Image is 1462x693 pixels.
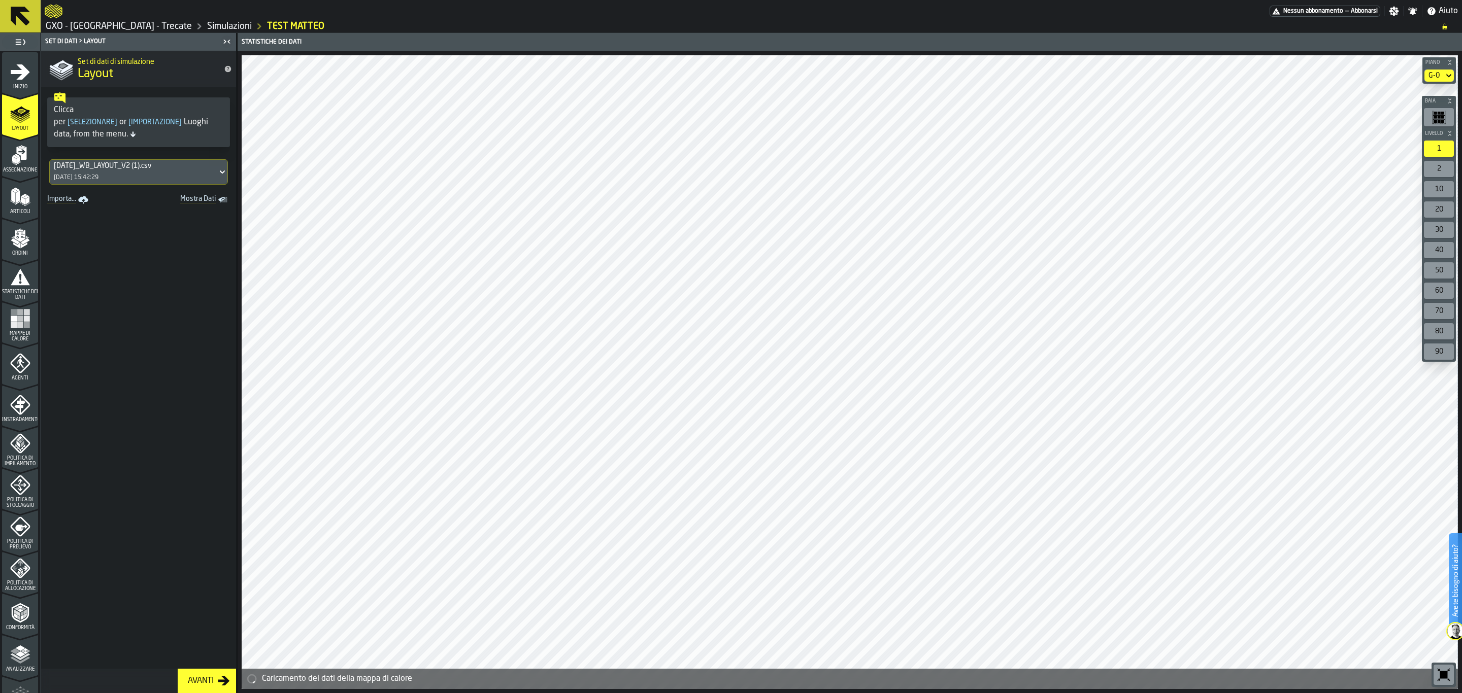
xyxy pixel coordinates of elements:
button: button- [1422,57,1456,67]
div: button-toolbar-undefined [1422,159,1456,179]
div: DropdownMenuValue-default-floor [1428,72,1440,80]
li: menu Conformità [2,593,38,634]
div: button-toolbar-undefined [1422,281,1456,301]
div: Statistiche dei dati [240,39,851,46]
span: Conformità [2,625,38,631]
div: title-Layout [41,51,236,87]
span: Politica di Allocazione [2,580,38,592]
li: menu Politica di Stoccaggio [2,468,38,509]
button: button- [1422,128,1456,138]
a: link-to-/wh/i/7274009e-5361-4e21-8e36-7045ee840609/pricing/ [1270,6,1380,17]
div: button-toolbar-undefined [1422,199,1456,220]
span: Layout [2,126,38,131]
span: ] [115,119,117,126]
label: button-toggle-Notifiche [1404,6,1422,16]
li: menu Analizzare [2,635,38,675]
div: button-toolbar-undefined [1422,341,1456,362]
span: Statistiche dei dati [2,289,38,300]
span: Nessun abbonamento [1283,8,1343,15]
div: 40 [1424,242,1454,258]
span: Assegnazione [2,167,38,173]
span: Mostra Dati [147,195,216,205]
div: 80 [1424,323,1454,339]
div: DropdownMenuValue-7dadbb48-73d8-42ae-9685-125aafdb1e86 [54,162,213,170]
div: DropdownMenuValue-7dadbb48-73d8-42ae-9685-125aafdb1e86[DATE] 15:42:29 [49,159,228,185]
span: Selezionare [65,119,119,126]
div: button-toolbar-undefined [1422,321,1456,341]
div: 30 [1424,222,1454,238]
li: menu Politica di Allocazione [2,551,38,592]
label: button-toggle-Impostazioni [1385,6,1403,16]
div: button-toolbar-undefined [1422,138,1456,159]
div: button-toolbar-undefined [1422,179,1456,199]
span: Inizio [2,84,38,90]
span: Ordini [2,251,38,256]
span: Agenti [2,375,38,381]
div: 2 [1424,161,1454,177]
div: [DATE] 15:42:29 [54,174,98,181]
header: Statistiche dei dati [238,33,1462,51]
button: button- [1422,96,1456,106]
li: menu Inizio [2,52,38,93]
a: link-to-/wh/i/7274009e-5361-4e21-8e36-7045ee840609 [207,21,252,32]
span: Politica di prelievo [2,539,38,550]
div: button-toolbar-undefined [1422,301,1456,321]
span: Instradamento [2,417,38,423]
div: Avanti [184,675,218,687]
label: button-toggle-Seleziona il menu completo [2,35,38,49]
label: button-toggle-Chiudimi [220,36,234,48]
div: button-toolbar-undefined [1432,663,1456,687]
label: button-toggle-Aiuto [1422,5,1462,17]
li: menu Agenti [2,343,38,384]
span: Politica di Stoccaggio [2,497,38,508]
li: menu Ordini [2,219,38,259]
header: Set di dati > Layout [41,33,236,51]
li: menu Layout [2,94,38,134]
h2: Sub Title [78,56,216,66]
button: button-Avanti [178,669,236,693]
svg: Azzeramento dello zoom e della posizione [1436,667,1452,683]
div: DropdownMenuValue-default-floor [1424,70,1454,82]
div: button-toolbar-undefined [1422,220,1456,240]
div: 70 [1424,303,1454,319]
span: Piano [1423,60,1445,65]
div: Abbonamento al menu [1270,6,1380,17]
span: [ [68,119,70,126]
span: Analizzare [2,667,38,672]
a: toggle-dataset-table-Mostra Dati [143,193,234,207]
div: 1 [1424,141,1454,157]
a: logo-header [45,2,62,20]
span: ] [179,119,182,126]
div: Caricamento dei dati della mappa di calore [262,673,1454,685]
div: button-toolbar-undefined [1422,240,1456,260]
span: Livello [1423,131,1445,136]
span: Baia [1423,98,1445,104]
span: Aiuto [1439,5,1458,17]
div: button-toolbar-undefined [1422,260,1456,281]
a: link-to-/wh/i/7274009e-5361-4e21-8e36-7045ee840609 [46,21,192,32]
label: Avete bisogno di aiuto? [1450,534,1461,627]
li: menu Mappe di calore [2,302,38,342]
li: menu Politica di prelievo [2,510,38,550]
a: link-to-/wh/i/7274009e-5361-4e21-8e36-7045ee840609/simulations/c71c204d-05a4-43a6-8c99-de7cae3ecd7e [267,21,324,32]
li: menu Instradamento [2,385,38,426]
div: 60 [1424,283,1454,299]
span: Abbonarsi [1351,8,1378,15]
a: link-to-/wh/i/7274009e-5361-4e21-8e36-7045ee840609/import/layout/ [43,193,94,207]
span: — [1345,8,1349,15]
li: menu Articoli [2,177,38,218]
div: 90 [1424,343,1454,360]
div: Clicca per or Luoghi data, from the menu. [54,104,223,141]
span: Layout [78,66,113,82]
div: 10 [1424,181,1454,197]
div: button-toolbar-undefined [1422,106,1456,128]
li: menu Statistiche dei dati [2,260,38,301]
span: Politica di impilamento [2,456,38,467]
nav: Breadcrumb [45,20,1458,32]
span: Importazione [126,119,184,126]
a: logo-header [244,667,301,687]
div: 50 [1424,262,1454,279]
span: [ [128,119,131,126]
li: menu Politica di impilamento [2,427,38,467]
div: Set di dati > Layout [43,38,220,45]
